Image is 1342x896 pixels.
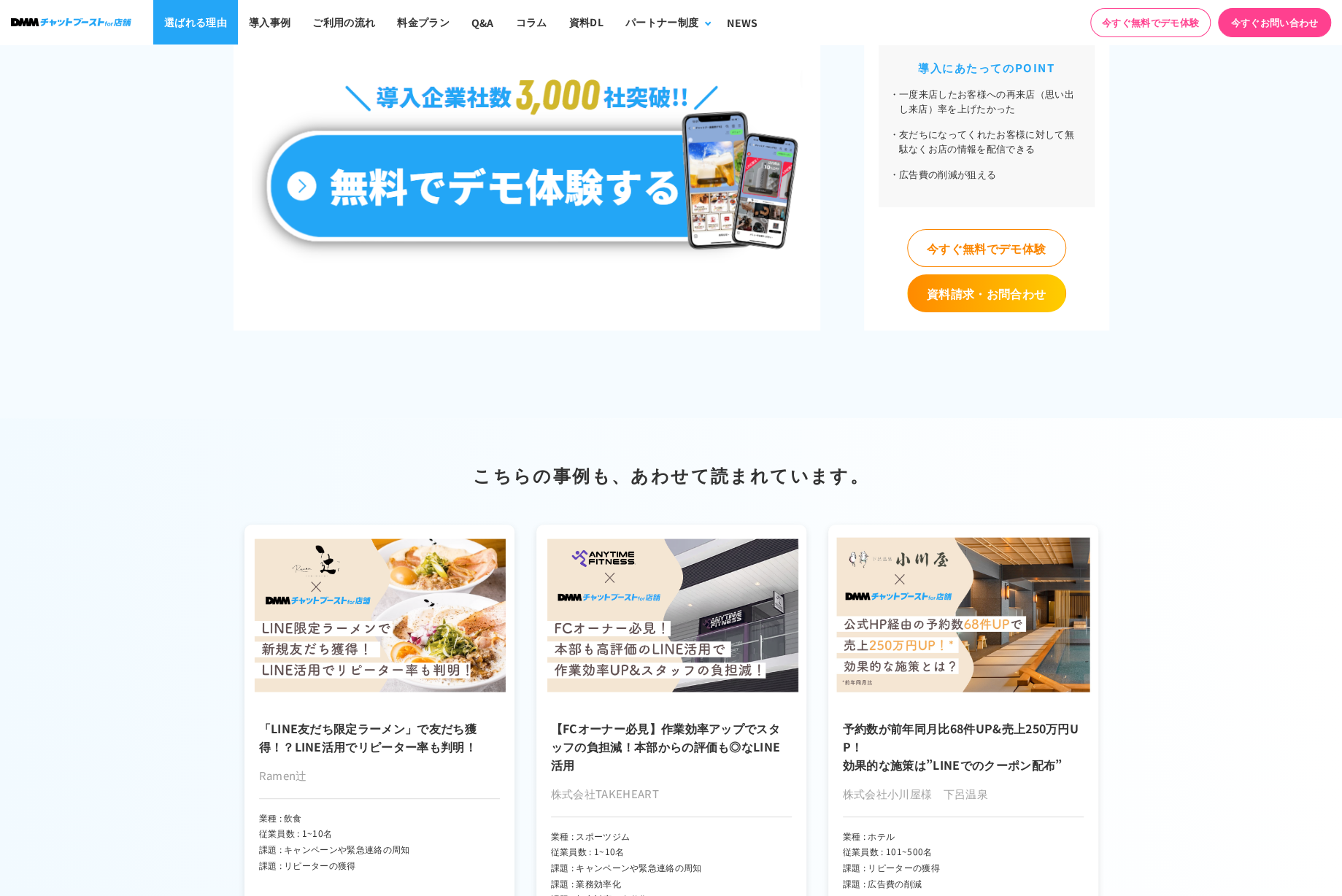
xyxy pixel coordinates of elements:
p: Ramen辻 [259,763,500,799]
p: 株式会社小川屋様 下呂温泉 [843,781,1084,817]
h3: 「LINE友だち限定ラーメン」で友だち獲得！？LINE活用でリピーター率も判明！ [259,719,500,756]
h3: 予約数が前年同月比68件UP&売上250万円UP！ 効果的な施策は”LINEでのクーポン配布” [843,719,1084,774]
a: 資料請求・お問合わせ [907,274,1066,312]
a: 今すぐ無料でデモ体験 [907,229,1066,267]
p: 業種 : 飲食 従業員数 : 1~10名 課題 : キャンペーンや緊急連絡の周知 課題 : リピーターの獲得 [259,810,500,873]
h3: 【FCオーナー必見】作業効率アップでスタッフの負担減！本部からの評価も◎なLINE活用 [551,719,792,774]
a: 今すぐ無料でデモ体験 [1090,8,1211,37]
div: パートナー制度 [625,15,698,30]
a: 「LINE友だち限定ラーメン」で友だち獲得！？LINE活用でリピーター率も判明！ Ramen辻 業種 : 飲食従業員数 : 1~10名課題 : キャンペーンや緊急連絡の周知課題 : リピーターの獲得 [244,525,514,887]
p: 株式会社TAKEHEART [551,781,792,817]
p: 業種 : ホテル 従業員数 : 101~500名 課題 : リピーターの獲得 課題 : 広告費の削減 [843,828,1084,891]
li: 広告費の削減が狙える [890,167,1084,182]
h2: こちらの事例も、あわせて読まれています。 [234,462,1109,488]
h2: 導入にあたってのPOINT [890,60,1084,76]
li: 一度来店したお客様への再来店（思い出し来店）率を上げたかった [890,87,1084,116]
li: 友だちになってくれたお客様に対して無駄なくお店の情報を配信できる [890,127,1084,156]
img: ロゴ [11,18,131,26]
a: 今すぐお問い合わせ [1218,8,1331,37]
